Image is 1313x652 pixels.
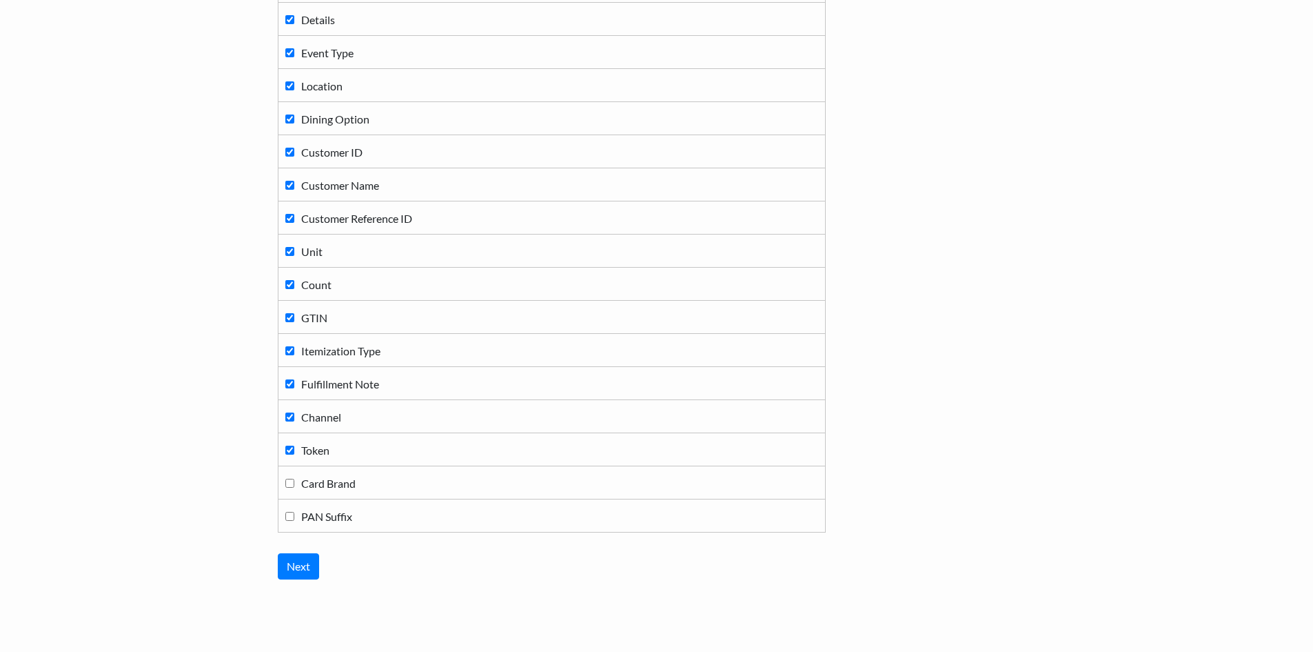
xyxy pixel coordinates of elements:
span: Location [301,79,343,92]
input: Token [285,446,294,455]
input: Dining Option [285,115,294,124]
input: Customer Reference ID [285,214,294,223]
span: Details [301,13,335,26]
iframe: Drift Widget Chat Controller [1244,583,1296,635]
input: Count [285,280,294,289]
span: Card Brand [301,477,356,490]
span: Fulfillment Note [301,377,379,391]
input: Event Type [285,48,294,57]
span: Dining Option [301,112,369,126]
input: Unit [285,247,294,256]
input: Location [285,81,294,90]
input: Card Brand [285,479,294,488]
span: Customer Reference ID [301,212,412,225]
span: Itemization Type [301,344,380,357]
input: Channel [285,413,294,422]
input: Fulfillment Note [285,379,294,388]
input: Customer ID [285,148,294,157]
span: Unit [301,245,323,258]
input: Next [278,553,319,580]
input: Customer Name [285,181,294,190]
input: Details [285,15,294,24]
span: Token [301,444,329,457]
span: Channel [301,411,341,424]
input: Itemization Type [285,346,294,355]
input: PAN Suffix [285,512,294,521]
span: Customer ID [301,146,363,159]
span: Customer Name [301,179,379,192]
input: GTIN [285,313,294,322]
span: Count [301,278,332,291]
span: Event Type [301,46,354,59]
span: GTIN [301,311,327,324]
span: PAN Suffix [301,510,352,523]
